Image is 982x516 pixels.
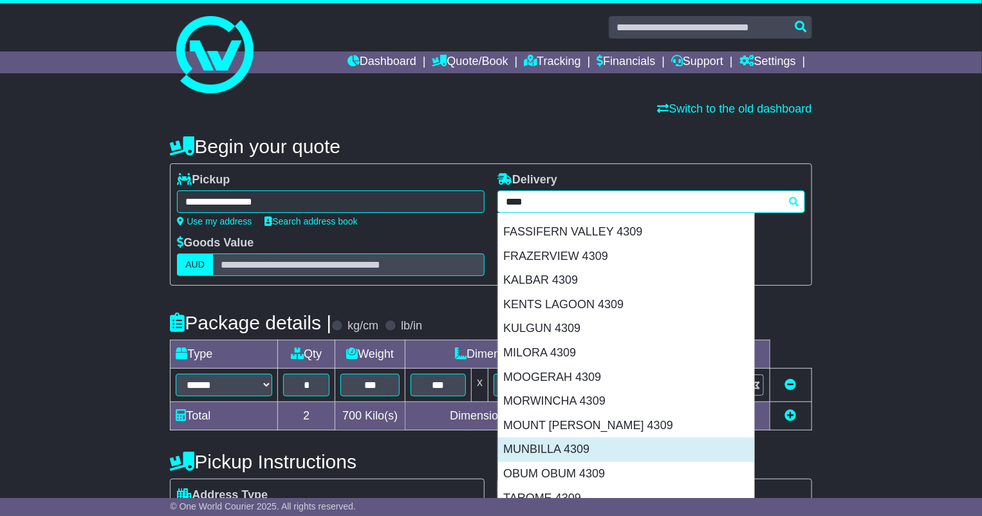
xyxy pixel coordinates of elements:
[347,319,378,333] label: kg/cm
[177,216,252,226] a: Use my address
[658,102,812,115] a: Switch to the old dashboard
[401,319,422,333] label: lb/in
[335,402,405,430] td: Kilo(s)
[785,378,797,391] a: Remove this item
[347,51,416,73] a: Dashboard
[264,216,357,226] a: Search address book
[177,253,213,276] label: AUD
[170,136,811,157] h4: Begin your quote
[498,268,754,293] div: KALBAR 4309
[405,402,638,430] td: Dimensions in Centimetre(s)
[342,409,362,422] span: 700
[498,462,754,486] div: OBUM OBUM 4309
[170,312,331,333] h4: Package details |
[498,414,754,438] div: MOUNT [PERSON_NAME] 4309
[498,293,754,317] div: KENTS LAGOON 4309
[170,501,356,511] span: © One World Courier 2025. All rights reserved.
[278,402,335,430] td: 2
[785,409,797,422] a: Add new item
[671,51,723,73] a: Support
[472,369,488,402] td: x
[498,341,754,365] div: MILORA 4309
[498,389,754,414] div: MORWINCHA 4309
[177,236,254,250] label: Goods Value
[171,340,278,369] td: Type
[432,51,508,73] a: Quote/Book
[170,451,485,472] h4: Pickup Instructions
[335,340,405,369] td: Weight
[498,220,754,244] div: FASSIFERN VALLEY 4309
[739,51,796,73] a: Settings
[497,173,557,187] label: Delivery
[498,486,754,511] div: TAROME 4309
[498,438,754,462] div: MUNBILLA 4309
[498,317,754,341] div: KULGUN 4309
[524,51,580,73] a: Tracking
[498,365,754,390] div: MOOGERAH 4309
[405,340,638,369] td: Dimensions (L x W x H)
[177,173,230,187] label: Pickup
[597,51,655,73] a: Financials
[278,340,335,369] td: Qty
[498,244,754,269] div: FRAZERVIEW 4309
[171,402,278,430] td: Total
[177,488,268,502] label: Address Type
